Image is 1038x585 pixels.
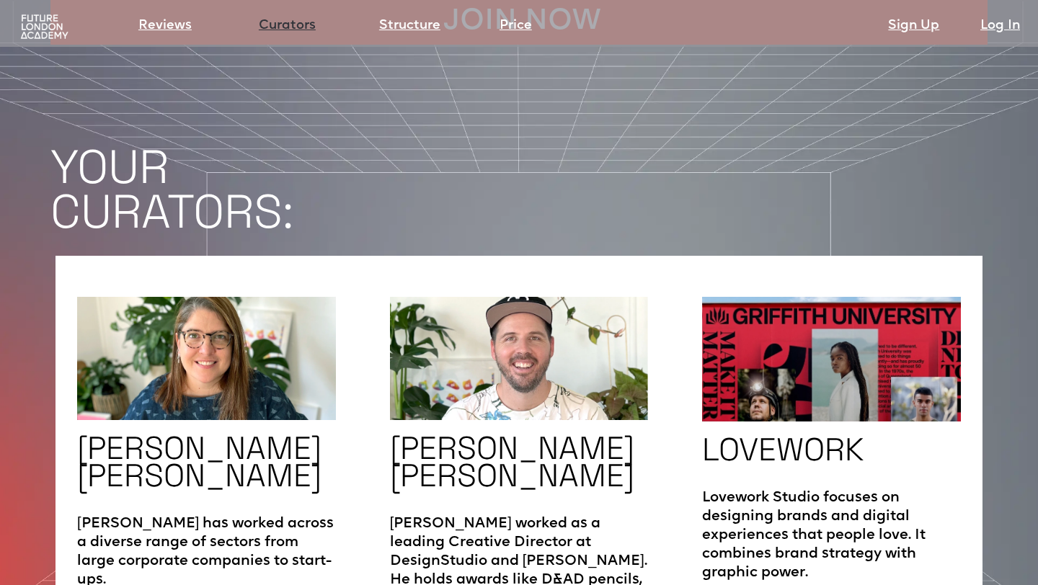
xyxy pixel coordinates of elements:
[702,436,864,463] h1: LOVEWORK
[702,474,961,582] p: Lovework Studio focuses on designing brands and digital experiences that people love. It combines...
[138,16,192,36] a: Reviews
[390,434,634,489] h1: [PERSON_NAME] [PERSON_NAME]
[379,16,440,36] a: Structure
[888,16,939,36] a: Sign Up
[77,434,321,489] h1: [PERSON_NAME] [PERSON_NAME]
[980,16,1020,36] a: Log In
[500,16,532,36] a: Price
[259,16,316,36] a: Curators
[50,145,1038,234] h1: YOUR CURATORS:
